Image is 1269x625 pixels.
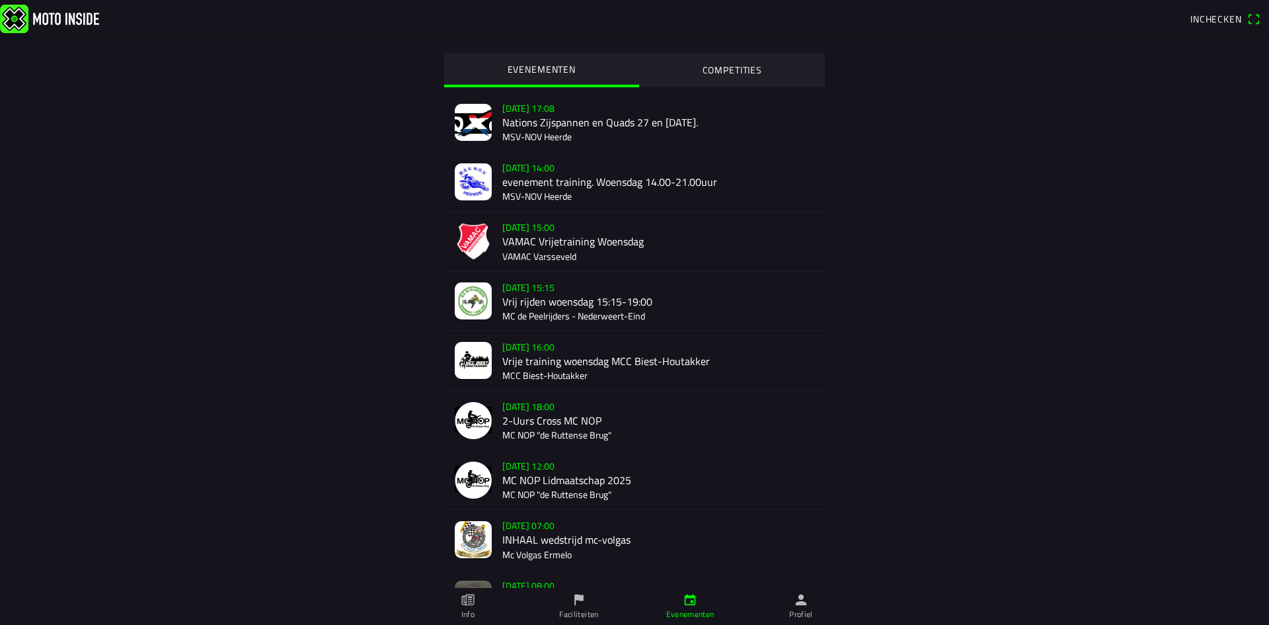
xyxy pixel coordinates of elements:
ion-icon: person [794,593,808,607]
span: Inchecken [1190,12,1242,26]
ion-label: Info [461,608,475,620]
a: [DATE] 17:08Nations Zijspannen en Quads 27 en [DATE].MSV-NOV Heerde [444,93,825,152]
a: [DATE] 14:00evenement training. Woensdag 14.00-21.00uurMSV-NOV Heerde [444,152,825,212]
ion-label: Profiel [789,608,813,620]
ion-label: Evenementen [666,608,714,620]
a: [DATE] 12:00MC NOP Lidmaatschap 2025MC NOP "de Ruttense Brug" [444,450,825,510]
ion-segment-button: COMPETITIES [639,53,826,87]
a: Incheckenqr scanner [1184,7,1266,30]
img: mRCZVMXE98KF1UIaoOxJy4uYnaBQGj3OHnETWAF6.png [455,223,492,260]
img: GmdhPuAHibeqhJsKIY2JiwLbclnkXaGSfbvBl2T8.png [455,462,492,499]
a: [DATE] 15:15Vrij rijden woensdag 15:15-19:00MC de Peelrijders - Nederweert-Eind [444,272,825,331]
ion-icon: paper [461,593,475,607]
a: [DATE] 07:00INHAAL wedstrijd mc-volgasMc Volgas Ermelo [444,510,825,569]
img: jTTcQPfqoNuIVoTDkzfkBWayjdlWSf43eUT9hLc3.jpg [455,282,492,319]
a: [DATE] 15:00VAMAC Vrijetraining WoensdagVAMAC Varsseveld [444,212,825,271]
img: k137bo8lEvRdttaoTyZxjRlU4nE7JlQNNs5A6sCR.jpg [455,163,492,200]
img: 51GKCNHdGBkHv8c4WesY94AnTBc6vU4RAZtyymEz.jpg [455,342,492,379]
img: wHOXRaN1xIfius6ZX1T36AcktzlB0WLjmySbsJVO.jpg [455,104,492,141]
img: z4OA0VIirXUWk1e4CfSck5GOOOl9asez4QfnKuOP.png [455,402,492,439]
a: [DATE] 18:002-Uurs Cross MC NOPMC NOP "de Ruttense Brug" [444,391,825,450]
img: Ba4Di6B5ITZNvhKpd2BQjjiAQmsC0dfyG0JCHNTy.jpg [455,581,492,618]
a: [DATE] 16:00Vrije training woensdag MCC Biest-HoutakkerMCC Biest-Houtakker [444,331,825,391]
ion-label: Faciliteiten [559,608,598,620]
ion-segment-button: EVENEMENTEN [444,53,639,87]
ion-icon: calendar [683,593,697,607]
img: MYnGwVrkfdY5GMORvVfIyV8aIl5vFcLYBSNgmrVj.jpg [455,521,492,558]
ion-icon: flag [572,593,586,607]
